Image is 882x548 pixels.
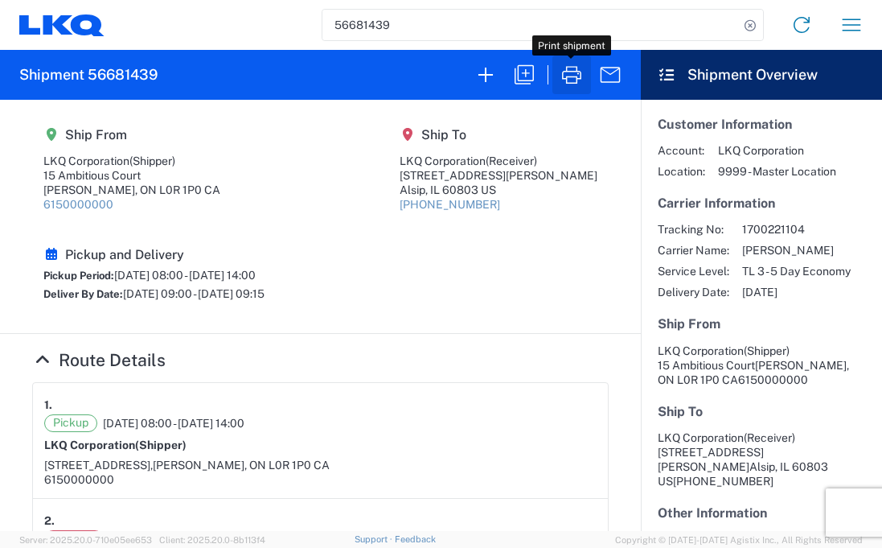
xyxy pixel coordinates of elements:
span: Pickup [44,414,97,432]
strong: 1. [44,394,52,414]
span: [PERSON_NAME] [742,243,851,258]
span: [PERSON_NAME], ON L0R 1P0 CA [153,459,330,472]
div: [PERSON_NAME], ON L0R 1P0 CA [43,183,220,197]
span: Server: 2025.20.0-710e05ee653 [19,535,152,545]
address: [PERSON_NAME], ON L0R 1P0 CA [658,344,865,387]
header: Shipment Overview [641,50,882,100]
span: Carrier Name: [658,243,729,258]
span: [STREET_ADDRESS], [44,459,153,472]
span: [DATE] [742,285,851,299]
span: 15 Ambitious Court [658,359,755,372]
span: LKQ Corporation [658,344,744,357]
span: [DATE] 08:00 - [DATE] 14:00 [114,269,256,282]
span: (Shipper) [129,155,175,167]
a: Hide Details [32,350,166,370]
h5: Carrier Information [658,196,865,211]
span: LKQ Corporation [718,143,836,158]
span: [PHONE_NUMBER] [673,475,773,488]
span: Location: [658,164,705,179]
h5: Customer Information [658,117,865,132]
h2: Shipment 56681439 [19,65,158,84]
span: (Receiver) [486,155,537,167]
div: Alsip, IL 60803 US [400,183,597,197]
h5: Pickup and Delivery [43,247,265,262]
div: LKQ Corporation [43,154,220,168]
a: Support [355,534,395,544]
a: Feedback [395,534,436,544]
span: Client: 2025.20.0-8b113f4 [159,535,265,545]
h5: Ship From [658,316,865,332]
span: (Shipper) [744,344,790,357]
span: Account: [658,143,705,158]
div: LKQ Corporation [400,154,597,168]
strong: 2. [44,510,55,530]
span: 9999 - Master Location [718,164,836,179]
span: Delivery Date: [658,285,729,299]
span: TL 3 - 5 Day Economy [742,264,851,278]
address: Alsip, IL 60803 US [658,431,865,488]
div: [STREET_ADDRESS][PERSON_NAME] [400,168,597,183]
h5: Ship To [400,127,597,142]
span: [DATE] 09:00 - [DATE] 09:15 [123,287,265,300]
strong: LKQ Corporation [44,439,187,451]
span: Tracking No: [658,222,729,237]
h5: Other Information [658,505,865,521]
span: Deliver By Date: [43,288,123,300]
span: (Receiver) [744,431,795,444]
div: 6150000000 [44,472,597,487]
span: Service Level: [658,264,729,278]
span: 6150000000 [738,373,808,386]
div: 15 Ambitious Court [43,168,220,183]
span: Pickup Period: [43,270,114,282]
span: [DATE] 08:00 - [DATE] 14:00 [103,416,244,431]
span: LKQ Corporation [STREET_ADDRESS][PERSON_NAME] [658,431,795,473]
a: [PHONE_NUMBER] [400,198,500,211]
span: (Shipper) [135,439,187,451]
span: 1700221104 [742,222,851,237]
a: 6150000000 [43,198,113,211]
span: Copyright © [DATE]-[DATE] Agistix Inc., All Rights Reserved [615,533,863,547]
input: Shipment, tracking or reference number [322,10,739,40]
h5: Ship From [43,127,220,142]
h5: Ship To [658,404,865,419]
